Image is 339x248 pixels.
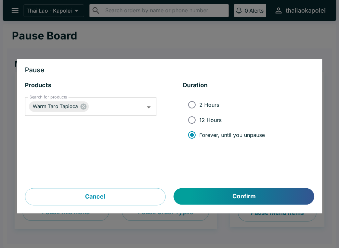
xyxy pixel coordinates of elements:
[29,101,89,112] div: Warm Taro Tapioca
[144,102,154,112] button: Open
[199,117,221,123] span: 12 Hours
[25,82,156,90] h5: Products
[25,67,314,74] h3: Pause
[174,188,314,205] button: Confirm
[29,94,67,100] label: Search for products
[25,188,166,206] button: Cancel
[29,103,82,110] span: Warm Taro Tapioca
[199,132,265,138] span: Forever, until you unpause
[199,101,219,108] span: 2 Hours
[183,82,314,90] h5: Duration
